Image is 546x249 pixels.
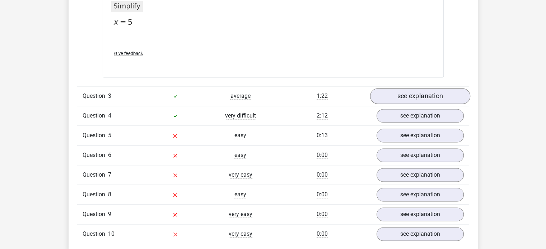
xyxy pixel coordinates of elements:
span: 9 [108,211,111,217]
a: see explanation [377,188,464,201]
span: 8 [108,191,111,198]
span: 0:00 [317,171,328,178]
span: Question [83,230,108,238]
span: easy [234,132,246,139]
span: 7 [108,171,111,178]
span: Question [83,171,108,179]
span: Question [83,151,108,159]
a: see explanation [377,148,464,162]
span: average [230,92,251,100]
span: very easy [229,230,252,238]
span: 10 [108,230,115,237]
span: 0:00 [317,152,328,159]
span: Question [83,111,108,120]
span: 6 [108,152,111,158]
span: 0:00 [317,211,328,218]
span: very easy [229,171,252,178]
span: 2:12 [317,112,328,119]
span: Question [83,190,108,199]
span: 3 [108,92,111,99]
span: Give feedback [114,51,143,56]
span: 0:13 [317,132,328,139]
a: see explanation [377,168,464,182]
span: very difficult [225,112,256,119]
span: easy [234,152,246,159]
span: 4 [108,112,111,119]
span: Question [83,92,108,100]
span: 0:00 [317,230,328,238]
span: very easy [229,211,252,218]
span: 1:22 [317,92,328,100]
a: see explanation [377,129,464,142]
a: see explanation [370,88,470,104]
a: see explanation [377,227,464,241]
span: 0:00 [317,191,328,198]
span: Question [83,131,108,140]
span: Question [83,210,108,219]
a: see explanation [377,207,464,221]
a: see explanation [377,109,464,123]
span: 5 [108,132,111,139]
span: easy [234,191,246,198]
